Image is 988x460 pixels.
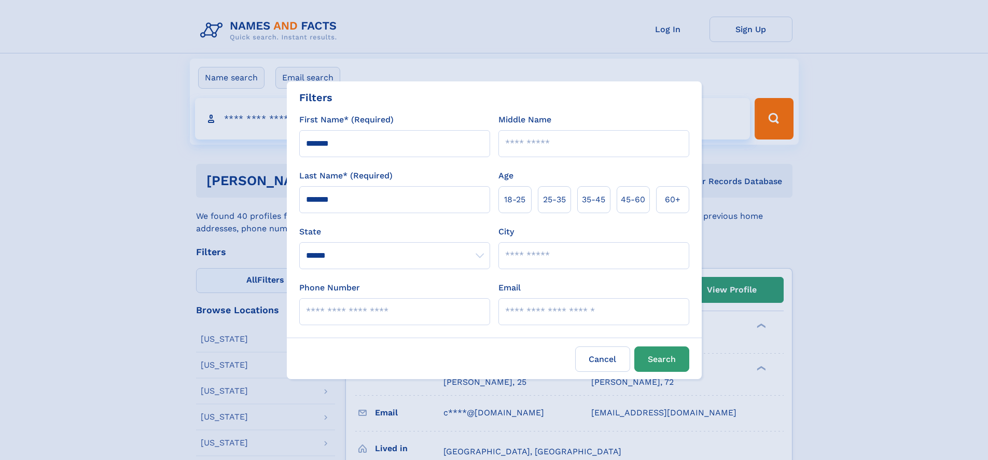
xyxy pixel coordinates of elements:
[575,346,630,372] label: Cancel
[543,193,566,206] span: 25‑35
[498,114,551,126] label: Middle Name
[299,170,393,182] label: Last Name* (Required)
[498,282,521,294] label: Email
[621,193,645,206] span: 45‑60
[299,226,490,238] label: State
[299,114,394,126] label: First Name* (Required)
[504,193,525,206] span: 18‑25
[498,226,514,238] label: City
[582,193,605,206] span: 35‑45
[299,90,332,105] div: Filters
[665,193,680,206] span: 60+
[498,170,513,182] label: Age
[634,346,689,372] button: Search
[299,282,360,294] label: Phone Number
